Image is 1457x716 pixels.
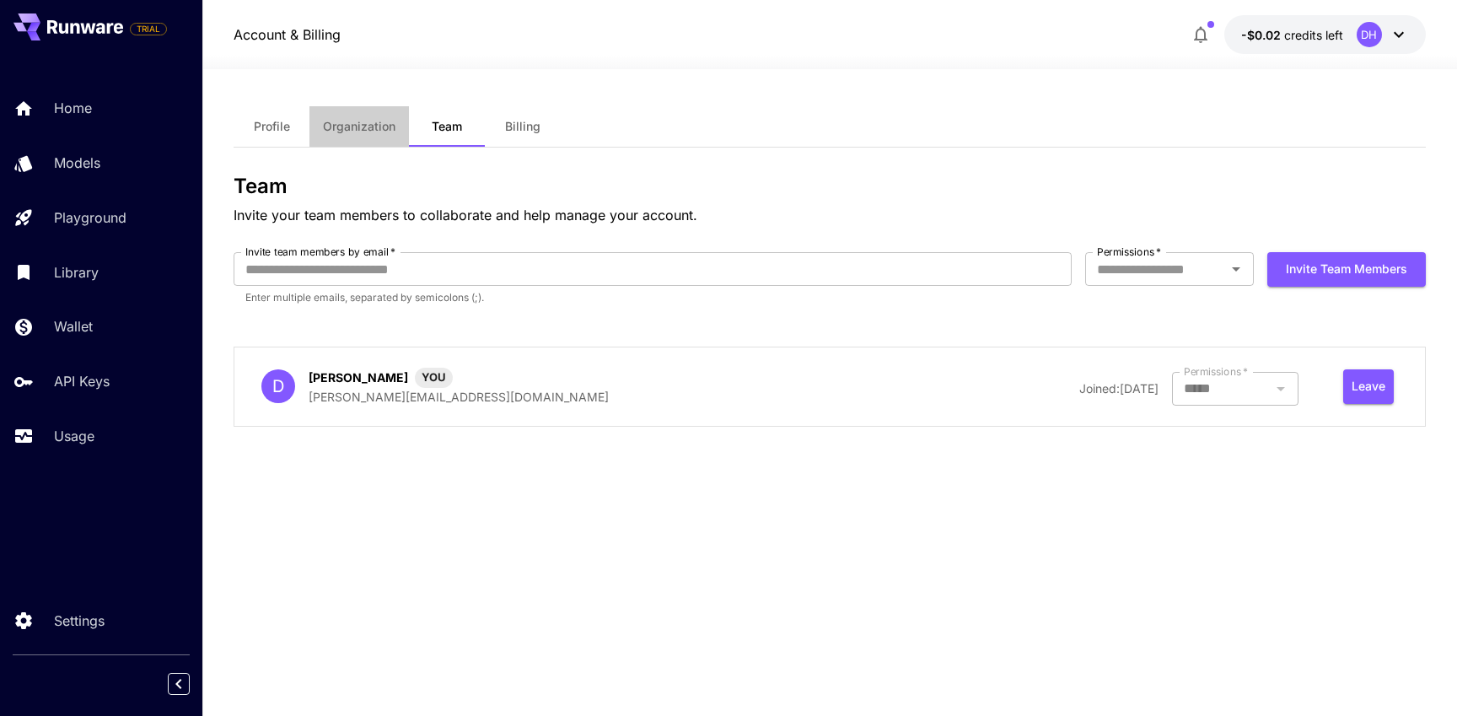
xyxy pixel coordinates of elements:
p: [PERSON_NAME] [309,369,408,386]
span: Team [432,119,462,134]
span: Add your payment card to enable full platform functionality. [130,19,167,39]
label: Permissions [1184,364,1248,379]
p: Enter multiple emails, separated by semicolons (;). [245,289,1060,306]
button: Collapse sidebar [168,673,190,695]
label: Permissions [1097,245,1161,259]
p: Settings [54,611,105,631]
p: Models [54,153,100,173]
button: Invite team members [1267,252,1426,287]
p: Library [54,262,99,283]
span: Billing [505,119,540,134]
label: Invite team members by email [245,245,395,259]
p: Home [54,98,92,118]
div: D [261,369,295,403]
p: Playground [54,207,126,228]
button: Leave [1343,369,1394,404]
div: DH [1357,22,1382,47]
span: Joined: [DATE] [1079,381,1159,396]
p: Wallet [54,316,93,336]
span: TRIAL [131,23,166,35]
p: [PERSON_NAME][EMAIL_ADDRESS][DOMAIN_NAME] [309,388,609,406]
p: Invite your team members to collaborate and help manage your account. [234,205,1426,225]
p: Usage [54,426,94,446]
nav: breadcrumb [234,24,341,45]
div: Collapse sidebar [180,669,202,699]
p: API Keys [54,371,110,391]
h3: Team [234,175,1426,198]
button: -$0.0232DH [1224,15,1426,54]
span: YOU [415,369,453,386]
button: Open [1224,257,1248,281]
span: Profile [254,119,290,134]
span: Organization [323,119,395,134]
span: -$0.02 [1241,28,1284,42]
div: -$0.0232 [1241,26,1343,44]
a: Account & Billing [234,24,341,45]
span: credits left [1284,28,1343,42]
